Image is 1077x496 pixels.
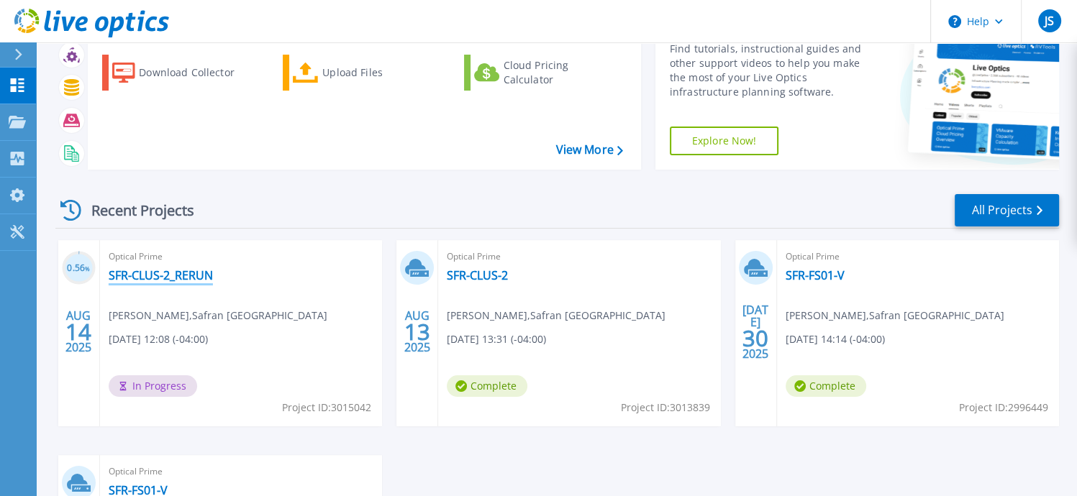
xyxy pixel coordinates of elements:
span: Optical Prime [109,249,373,265]
span: JS [1045,15,1054,27]
span: Project ID: 3013839 [621,400,710,415]
span: 13 [404,326,430,338]
a: Download Collector [102,55,263,91]
span: Complete [786,375,866,397]
span: [DATE] 13:31 (-04:00) [447,331,546,347]
a: SFR-CLUS-2 [447,268,508,283]
a: Upload Files [283,55,443,91]
span: [PERSON_NAME] , Safran [GEOGRAPHIC_DATA] [109,308,327,323]
span: Project ID: 3015042 [282,400,371,415]
span: Optical Prime [786,249,1050,265]
span: [DATE] 12:08 (-04:00) [109,331,208,347]
div: Find tutorials, instructional guides and other support videos to help you make the most of your L... [670,42,872,99]
div: AUG 2025 [65,306,92,358]
div: [DATE] 2025 [742,306,769,358]
span: [PERSON_NAME] , Safran [GEOGRAPHIC_DATA] [447,308,665,323]
span: Project ID: 2996449 [959,400,1048,415]
span: Optical Prime [109,464,373,479]
div: Cloud Pricing Calculator [503,58,618,87]
span: [PERSON_NAME] , Safran [GEOGRAPHIC_DATA] [786,308,1004,323]
a: SFR-CLUS-2_RERUN [109,268,213,283]
a: SFR-FS01-V [786,268,845,283]
span: 30 [742,332,768,344]
span: % [85,265,90,272]
span: Optical Prime [447,249,712,265]
span: [DATE] 14:14 (-04:00) [786,331,885,347]
span: Complete [447,375,527,397]
div: Recent Projects [55,193,214,228]
span: 14 [65,326,91,338]
a: Cloud Pricing Calculator [464,55,624,91]
h3: 0.56 [62,260,96,277]
div: Download Collector [139,58,254,87]
a: Explore Now! [670,127,779,155]
div: AUG 2025 [404,306,431,358]
span: In Progress [109,375,197,397]
a: View More [555,143,622,157]
div: Upload Files [322,58,437,87]
a: All Projects [955,194,1059,226]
